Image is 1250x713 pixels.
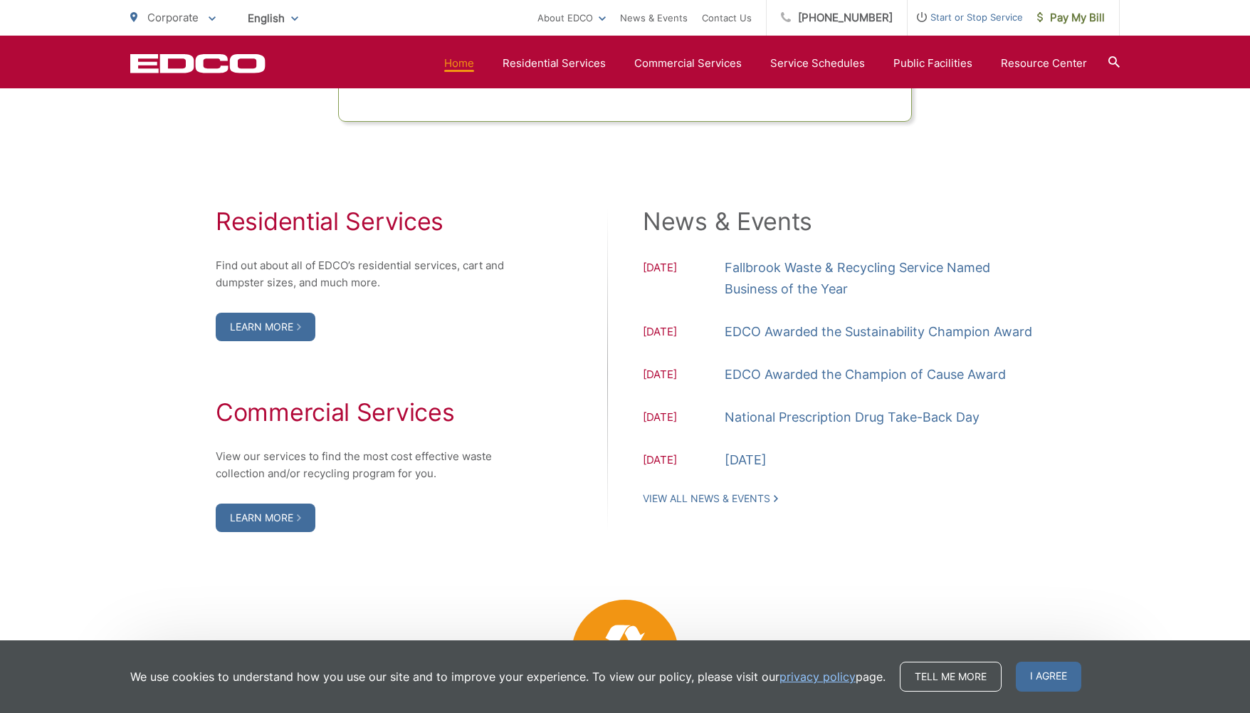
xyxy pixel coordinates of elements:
a: Tell me more [900,662,1002,692]
span: [DATE] [643,409,725,428]
a: EDCO Awarded the Champion of Cause Award [725,364,1006,385]
span: [DATE] [643,366,725,385]
a: Home [444,55,474,72]
h2: News & Events [643,207,1034,236]
a: EDCD logo. Return to the homepage. [130,53,266,73]
a: News & Events [620,9,688,26]
span: [DATE] [643,259,725,300]
a: National Prescription Drug Take-Back Day [725,407,979,428]
span: [DATE] [643,323,725,343]
span: I agree [1016,662,1081,692]
a: Commercial Services [634,55,742,72]
a: Learn More [216,313,315,341]
a: About EDCO [537,9,606,26]
a: [DATE] [725,449,767,471]
span: [DATE] [643,452,725,471]
a: Fallbrook Waste & Recycling Service Named Business of the Year [725,257,1034,300]
a: EDCO Awarded the Sustainability Champion Award [725,321,1032,343]
a: Learn More [216,504,315,532]
span: Corporate [147,11,199,24]
p: Find out about all of EDCO’s residential services, cart and dumpster sizes, and much more. [216,257,522,291]
a: View All News & Events [643,492,778,505]
span: English [237,6,309,31]
a: privacy policy [779,668,856,685]
h2: Residential Services [216,207,522,236]
a: Residential Services [503,55,606,72]
p: View our services to find the most cost effective waste collection and/or recycling program for you. [216,448,522,482]
a: Public Facilities [893,55,972,72]
a: Contact Us [702,9,752,26]
p: We use cookies to understand how you use our site and to improve your experience. To view our pol... [130,668,886,685]
a: Resource Center [1001,55,1087,72]
span: Pay My Bill [1037,9,1105,26]
a: Service Schedules [770,55,865,72]
h2: Commercial Services [216,398,522,427]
